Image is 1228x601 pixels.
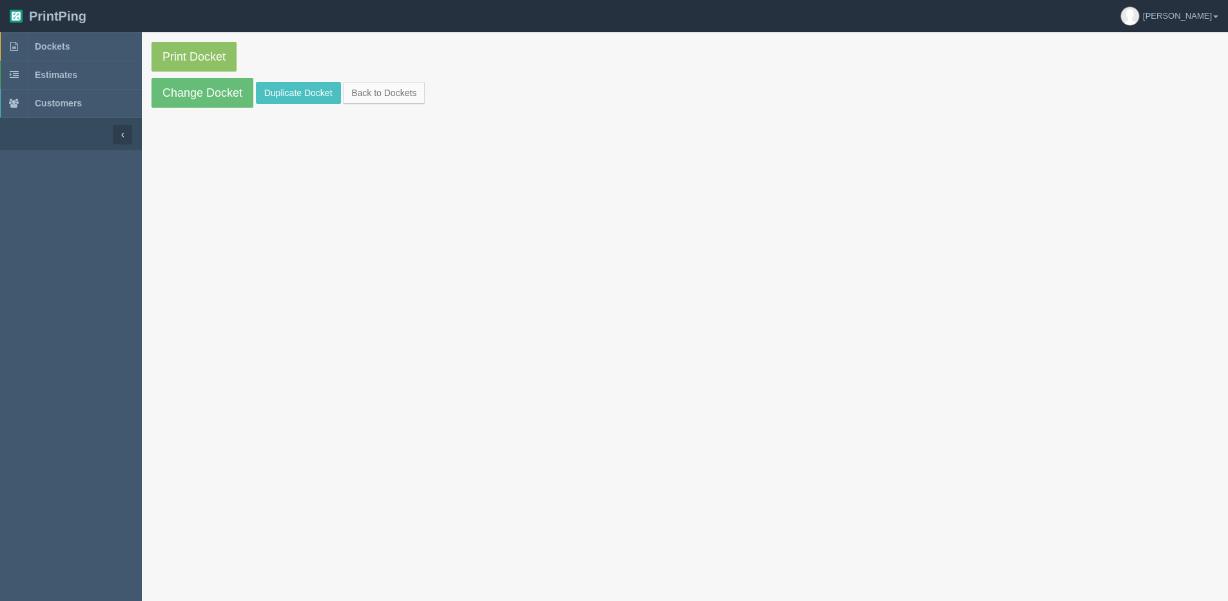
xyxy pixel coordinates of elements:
span: Estimates [35,70,77,80]
img: avatar_default-7531ab5dedf162e01f1e0bb0964e6a185e93c5c22dfe317fb01d7f8cd2b1632c.jpg [1121,7,1139,25]
a: Change Docket [151,78,253,108]
span: Dockets [35,41,70,52]
a: Print Docket [151,42,237,72]
span: Customers [35,98,82,108]
a: Back to Dockets [343,82,425,104]
img: logo-3e63b451c926e2ac314895c53de4908e5d424f24456219fb08d385ab2e579770.png [10,10,23,23]
a: Duplicate Docket [256,82,341,104]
